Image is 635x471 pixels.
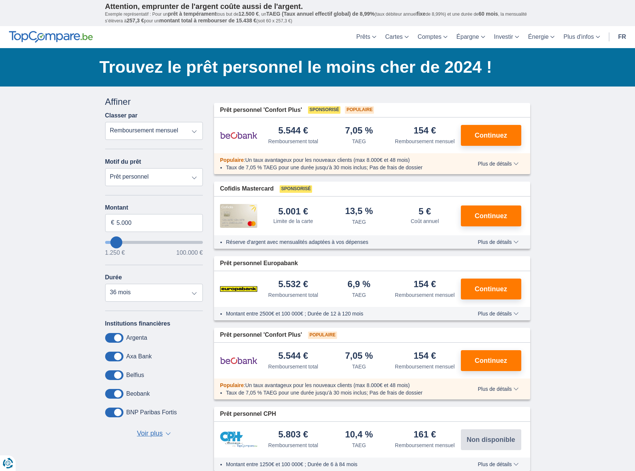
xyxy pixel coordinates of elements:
div: 6,9 % [348,280,370,290]
span: € [111,219,114,227]
span: Prêt personnel 'Confort Plus' [220,106,302,114]
h1: Trouvez le prêt personnel le moins cher de 2024 ! [100,56,530,79]
span: montant total à rembourser de 15.438 € [159,18,257,23]
span: fixe [416,11,425,17]
li: Montant entre 1250€ et 100 000€ ; Durée de 6 à 84 mois [226,461,456,468]
span: 100.000 € [176,250,203,256]
div: TAEG [352,442,366,449]
span: TAEG (Taux annuel effectif global) de 8,99% [266,11,374,17]
a: Cartes [381,26,413,48]
img: TopCompare [9,31,93,43]
p: Exemple représentatif : Pour un tous but de , un (taux débiteur annuel de 8,99%) et une durée de ... [105,11,530,24]
label: Classer par [105,112,138,119]
span: Populaire [308,332,337,339]
div: TAEG [352,138,366,145]
span: Prêt personnel CPH [220,410,276,418]
span: Plus de détails [478,161,518,166]
a: Plus d'infos [559,26,604,48]
div: : [214,381,462,389]
div: Remboursement total [268,291,318,299]
button: Continuez [461,205,521,226]
span: prêt à tempérament [168,11,216,17]
span: Un taux avantageux pour les nouveaux clients (max 8.000€ et 48 mois) [245,157,410,163]
button: Plus de détails [472,461,524,467]
img: pret personnel Europabank [220,280,257,298]
div: Limite de la carte [273,217,313,225]
div: TAEG [352,218,366,226]
div: 7,05 % [345,351,373,361]
a: Investir [490,26,524,48]
span: 1.250 € [105,250,125,256]
img: pret personnel Beobank [220,126,257,145]
a: Épargne [452,26,490,48]
div: Remboursement total [268,442,318,449]
span: Plus de détails [478,311,518,316]
span: Continuez [475,286,507,292]
a: Comptes [413,26,452,48]
label: Axa Bank [126,353,152,360]
div: 5.803 € [278,430,308,440]
img: pret personnel CPH Banque [220,431,257,448]
a: Prêts [352,26,381,48]
div: 7,05 % [345,126,373,136]
span: Prêt personnel Europabank [220,259,298,268]
div: TAEG [352,291,366,299]
div: 161 € [414,430,436,440]
span: ▼ [166,432,171,435]
div: Remboursement mensuel [395,291,455,299]
span: Plus de détails [478,462,518,467]
button: Voir plus ▼ [135,428,173,439]
button: Continuez [461,279,521,299]
span: Sponsorisé [308,106,340,114]
div: 10,4 % [345,430,373,440]
img: pret personnel Cofidis CC [220,204,257,228]
span: Populaire [220,382,244,388]
div: 154 € [414,126,436,136]
span: Voir plus [137,429,163,439]
div: 5.544 € [278,126,308,136]
span: 257,3 € [127,18,144,23]
span: Continuez [475,213,507,219]
span: Prêt personnel 'Confort Plus' [220,331,302,339]
div: Remboursement total [268,138,318,145]
div: 5.544 € [278,351,308,361]
button: Continuez [461,350,521,371]
span: Plus de détails [478,239,518,245]
li: Taux de 7,05 % TAEG pour une durée jusqu’à 30 mois inclus; Pas de frais de dossier [226,389,456,396]
label: Motif du prêt [105,158,141,165]
div: 5.532 € [278,280,308,290]
li: Montant entre 2500€ et 100 000€ ; Durée de 12 à 120 mois [226,310,456,317]
li: Taux de 7,05 % TAEG pour une durée jusqu’à 30 mois inclus; Pas de frais de dossier [226,164,456,171]
span: Continuez [475,132,507,139]
label: BNP Paribas Fortis [126,409,177,416]
div: 154 € [414,351,436,361]
img: pret personnel Beobank [220,351,257,370]
span: Cofidis Mastercard [220,185,274,193]
span: Populaire [220,157,244,163]
div: Affiner [105,95,203,108]
a: wantToBorrow [105,241,203,244]
p: Attention, emprunter de l'argent coûte aussi de l'argent. [105,2,530,11]
div: Coût annuel [411,217,439,225]
span: 12.500 € [239,11,259,17]
div: 13,5 % [345,207,373,217]
span: Populaire [345,106,374,114]
button: Plus de détails [472,386,524,392]
span: Non disponible [467,436,515,443]
span: Plus de détails [478,386,518,392]
label: Institutions financières [105,320,170,327]
a: fr [614,26,631,48]
div: TAEG [352,363,366,370]
span: Un taux avantageux pour les nouveaux clients (max 8.000€ et 48 mois) [245,382,410,388]
div: Remboursement mensuel [395,442,455,449]
button: Plus de détails [472,161,524,167]
div: Remboursement mensuel [395,363,455,370]
button: Continuez [461,125,521,146]
label: Durée [105,274,122,281]
div: 154 € [414,280,436,290]
button: Plus de détails [472,239,524,245]
button: Plus de détails [472,311,524,317]
span: Continuez [475,357,507,364]
label: Montant [105,204,203,211]
div: 5 € [419,207,431,216]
